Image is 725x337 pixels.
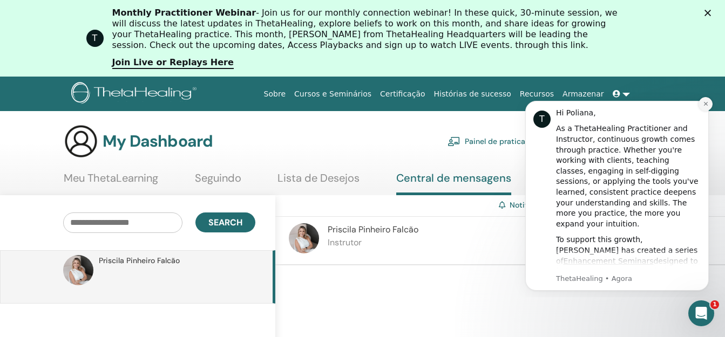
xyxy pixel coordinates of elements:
img: default.jpg [63,255,93,285]
h3: My Dashboard [103,132,213,151]
a: Sobre [260,84,290,104]
a: Recursos [516,84,558,104]
a: Armazenar [558,84,608,104]
iframe: Intercom notifications mensagem [509,91,725,297]
a: Lista de Desejos [277,171,360,192]
button: Dismiss notification [189,6,204,20]
button: Search [195,212,255,232]
div: Fechar [704,10,715,16]
b: Monthly Practitioner Webinar [112,8,256,18]
span: 1 [710,300,719,309]
img: logo.png [71,82,200,106]
div: Profile image for ThetaHealing [86,30,104,47]
a: Histórias de sucesso [430,84,516,104]
img: generic-user-icon.jpg [64,124,98,159]
span: Search [208,217,242,228]
p: Message from ThetaHealing, sent Agora [47,183,192,192]
img: chalkboard-teacher.svg [448,136,460,146]
img: default.jpg [289,223,319,253]
div: To support this growth, [PERSON_NAME] has created a series of designed to help you refine your kn... [47,143,192,260]
div: - Join us for our monthly connection webinar! In these quick, 30-minute session, we will discuss ... [112,8,622,51]
span: Priscila Pinheiro Falcão [99,255,180,266]
p: Instrutor [328,236,418,249]
a: Cursos e Seminários [290,84,376,104]
a: Meu ThetaLearning [64,171,158,192]
a: Enhancement Seminars [55,166,145,174]
a: Join Live or Replays Here [112,57,234,69]
a: Painel de praticantes [448,129,541,153]
span: Priscila Pinheiro Falcão [328,224,418,235]
a: Certificação [376,84,429,104]
a: Seguindo [195,171,241,192]
iframe: Intercom live chat [688,300,714,326]
a: Central de mensagens [396,171,511,195]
